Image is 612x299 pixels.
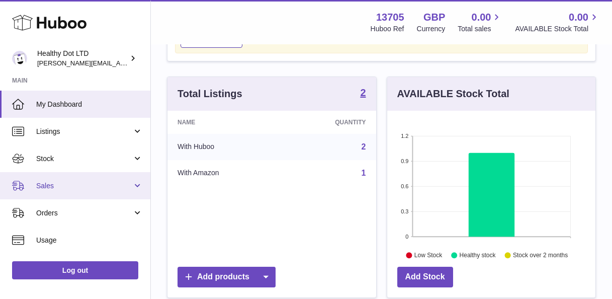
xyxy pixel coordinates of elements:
span: [PERSON_NAME][EMAIL_ADDRESS][DOMAIN_NAME] [37,59,202,67]
h3: Total Listings [178,87,242,101]
text: 0.3 [401,208,408,214]
span: Orders [36,208,132,218]
strong: 2 [360,88,366,98]
text: Healthy stock [459,252,496,259]
h3: AVAILABLE Stock Total [397,87,509,101]
span: Total sales [458,24,502,34]
span: AVAILABLE Stock Total [515,24,600,34]
text: Low Stock [414,252,442,259]
a: 2 [360,88,366,100]
td: With Huboo [167,134,282,160]
div: Healthy Dot LTD [37,49,128,68]
span: 0.00 [569,11,588,24]
span: Usage [36,236,143,245]
text: Stock over 2 months [513,252,568,259]
div: Currency [417,24,446,34]
strong: 13705 [376,11,404,24]
text: 1.2 [401,133,408,139]
span: 0.00 [472,11,491,24]
td: With Amazon [167,160,282,186]
text: 0 [405,234,408,240]
span: Stock [36,154,132,164]
text: 0.6 [401,183,408,189]
a: 1 [362,169,366,177]
div: Huboo Ref [371,24,404,34]
a: 0.00 AVAILABLE Stock Total [515,11,600,34]
th: Name [167,111,282,134]
th: Quantity [282,111,376,134]
span: My Dashboard [36,100,143,109]
img: Dorothy@healthydot.com [12,51,27,66]
strong: GBP [423,11,445,24]
a: Log out [12,261,138,279]
a: 0.00 Total sales [458,11,502,34]
span: Sales [36,181,132,191]
a: Add products [178,267,276,287]
text: 0.9 [401,158,408,164]
a: 2 [362,142,366,151]
span: Listings [36,127,132,136]
a: Add Stock [397,267,453,287]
